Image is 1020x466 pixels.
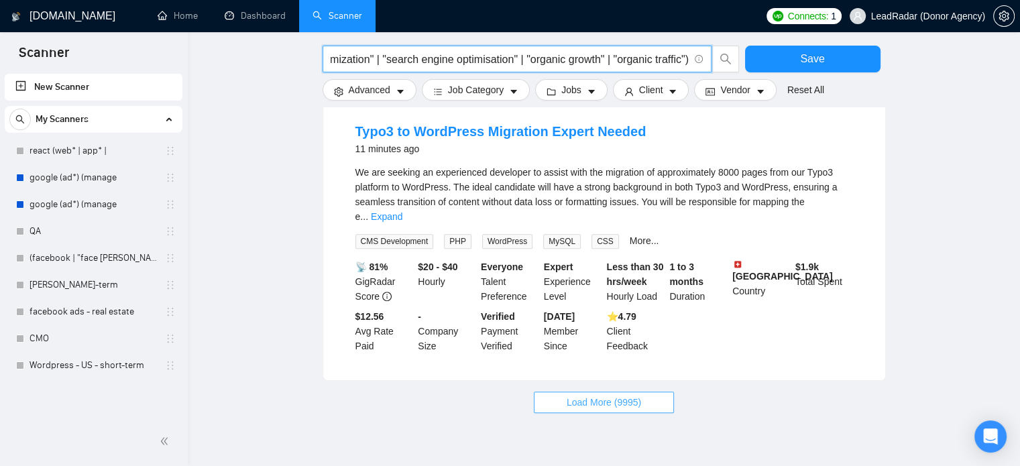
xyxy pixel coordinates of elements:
[349,82,390,97] span: Advanced
[604,309,667,353] div: Client Feedback
[15,74,172,101] a: New Scanner
[334,86,343,97] span: setting
[831,9,836,23] span: 1
[444,234,471,249] span: PHP
[482,234,532,249] span: WordPress
[355,261,388,272] b: 📡 81%
[793,259,856,304] div: Total Spent
[165,172,176,183] span: holder
[535,79,608,101] button: folderJobscaret-down
[478,259,541,304] div: Talent Preference
[720,82,750,97] span: Vendor
[730,259,793,304] div: Country
[331,51,689,68] input: Search Freelance Jobs...
[382,292,392,301] span: info-circle
[5,106,182,379] li: My Scanners
[541,259,604,304] div: Experience Level
[733,259,742,269] img: 🇨🇭
[30,218,157,245] a: QA
[974,420,1007,453] div: Open Intercom Messenger
[355,141,646,157] div: 11 minutes ago
[165,360,176,371] span: holder
[165,306,176,317] span: holder
[993,11,1015,21] a: setting
[481,311,515,322] b: Verified
[604,259,667,304] div: Hourly Load
[30,272,157,298] a: [PERSON_NAME]-term
[607,261,664,287] b: Less than 30 hrs/week
[667,259,730,304] div: Duration
[11,6,21,27] img: logo
[448,82,504,97] span: Job Category
[705,86,715,97] span: idcard
[165,199,176,210] span: holder
[422,79,530,101] button: barsJob Categorycaret-down
[5,74,182,101] li: New Scanner
[355,311,384,322] b: $12.56
[712,46,739,72] button: search
[788,9,828,23] span: Connects:
[509,86,518,97] span: caret-down
[547,86,556,97] span: folder
[639,82,663,97] span: Client
[30,137,157,164] a: react (web* | app* |
[30,325,157,352] a: CMO
[787,82,824,97] a: Reset All
[165,280,176,290] span: holder
[732,259,833,282] b: [GEOGRAPHIC_DATA]
[313,10,362,21] a: searchScanner
[9,109,31,130] button: search
[415,309,478,353] div: Company Size
[481,261,523,272] b: Everyone
[165,145,176,156] span: holder
[418,261,457,272] b: $20 - $40
[353,309,416,353] div: Avg Rate Paid
[613,79,689,101] button: userClientcaret-down
[853,11,862,21] span: user
[10,115,30,124] span: search
[353,259,416,304] div: GigRadar Score
[165,253,176,264] span: holder
[8,43,80,71] span: Scanner
[323,79,416,101] button: settingAdvancedcaret-down
[355,234,434,249] span: CMS Development
[695,55,703,64] span: info-circle
[567,395,641,410] span: Load More (9995)
[543,234,581,249] span: MySQL
[371,211,402,222] a: Expand
[591,234,619,249] span: CSS
[534,392,674,413] button: Load More (9995)
[800,50,824,67] span: Save
[30,352,157,379] a: Wordpress - US - short-term
[30,298,157,325] a: facebook ads - real estate
[433,86,443,97] span: bars
[994,11,1014,21] span: setting
[30,191,157,218] a: google (ad*) (manage
[694,79,776,101] button: idcardVendorcaret-down
[773,11,783,21] img: upwork-logo.png
[795,261,819,272] b: $ 1.9k
[158,10,198,21] a: homeHome
[415,259,478,304] div: Hourly
[544,261,573,272] b: Expert
[478,309,541,353] div: Payment Verified
[541,309,604,353] div: Member Since
[624,86,634,97] span: user
[165,226,176,237] span: holder
[355,124,646,139] a: Typo3 to WordPress Migration Expert Needed
[544,311,575,322] b: [DATE]
[30,245,157,272] a: (facebook | "face [PERSON_NAME]
[668,86,677,97] span: caret-down
[355,165,853,224] div: We are seeking an experienced developer to assist with the migration of approximately 8000 pages ...
[360,211,368,222] span: ...
[993,5,1015,27] button: setting
[36,106,89,133] span: My Scanners
[561,82,581,97] span: Jobs
[713,53,738,65] span: search
[745,46,881,72] button: Save
[630,235,659,246] a: More...
[30,164,157,191] a: google (ad*) (manage
[160,434,173,448] span: double-left
[669,261,703,287] b: 1 to 3 months
[587,86,596,97] span: caret-down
